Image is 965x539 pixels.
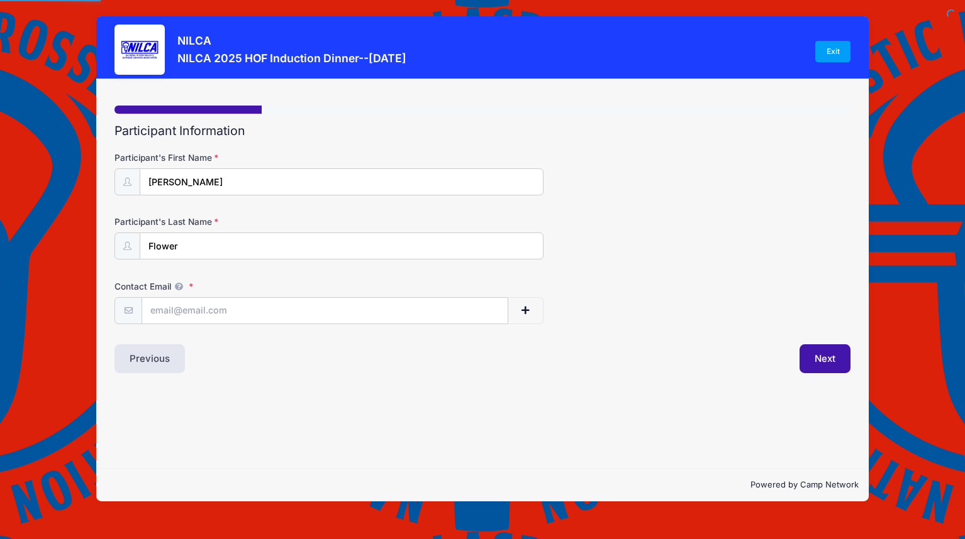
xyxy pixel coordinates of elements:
[114,124,851,138] h2: Participant Information
[177,34,406,47] h3: NILCA
[171,281,186,291] span: We will send confirmations, payment reminders, and custom email messages to each address listed. ...
[142,297,508,324] input: email@email.com
[114,344,185,373] button: Previous
[140,232,544,259] input: Participant's Last Name
[114,215,360,228] label: Participant's Last Name
[815,41,851,62] a: Exit
[177,52,406,65] h3: NILCA 2025 HOF Induction Dinner--[DATE]
[114,280,360,293] label: Contact Email
[106,479,859,491] p: Powered by Camp Network
[800,344,851,373] button: Next
[140,168,544,195] input: Participant's First Name
[114,151,360,164] label: Participant's First Name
